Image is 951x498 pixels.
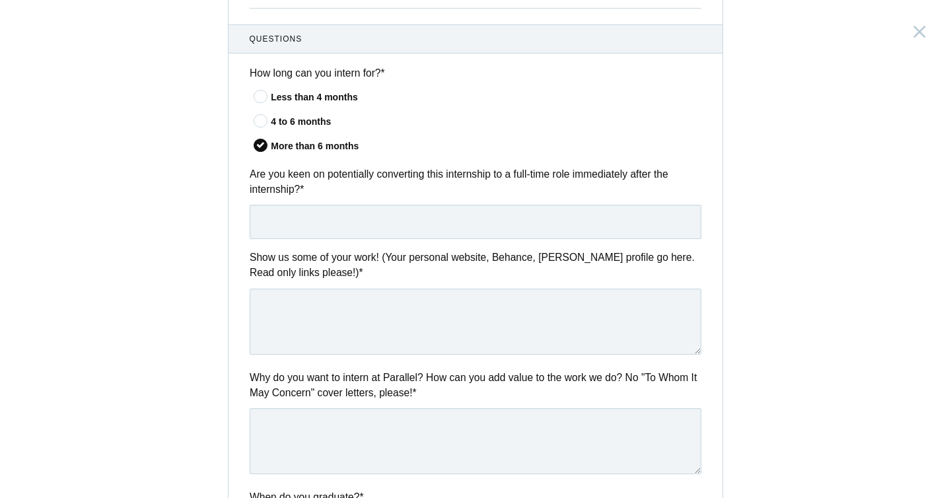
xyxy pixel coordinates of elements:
[250,370,701,401] label: Why do you want to intern at Parallel? How can you add value to the work we do? No "To Whom It Ma...
[271,115,701,129] div: 4 to 6 months
[250,65,701,81] label: How long can you intern for?
[250,33,702,45] span: Questions
[271,90,701,104] div: Less than 4 months
[250,250,701,281] label: Show us some of your work! (Your personal website, Behance, [PERSON_NAME] profile go here. Read o...
[250,166,701,197] label: Are you keen on potentially converting this internship to a full-time role immediately after the ...
[271,139,701,153] div: More than 6 months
